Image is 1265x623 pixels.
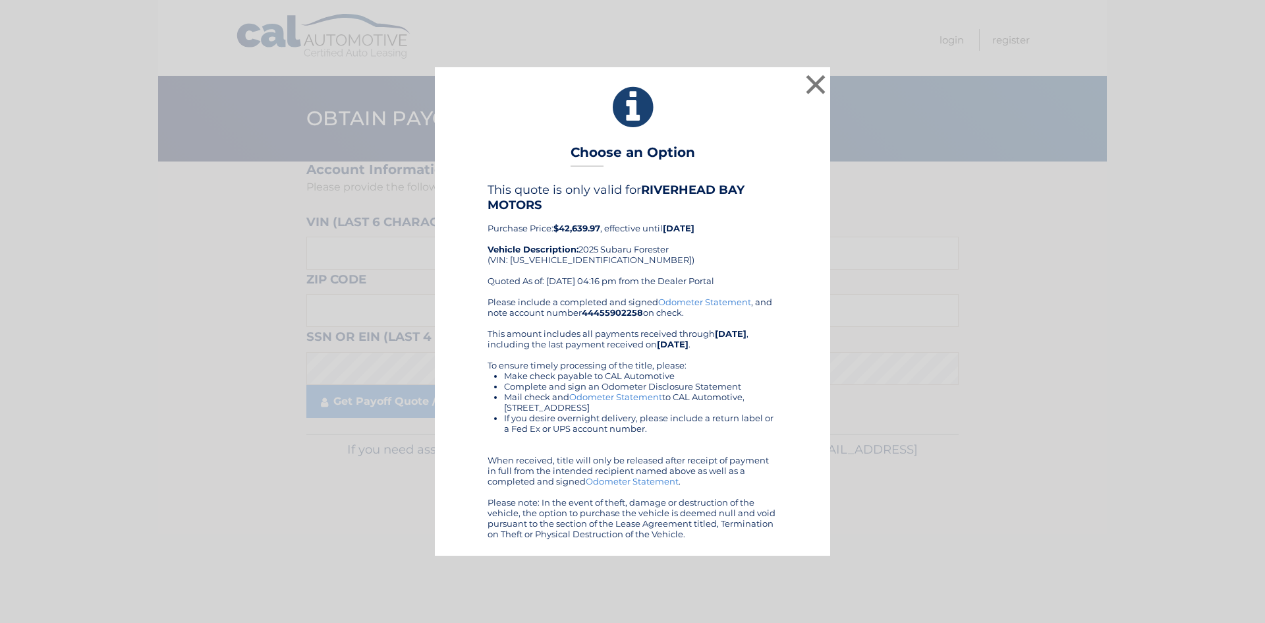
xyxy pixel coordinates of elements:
div: Please include a completed and signed , and note account number on check. This amount includes al... [488,297,777,539]
b: [DATE] [663,223,694,233]
a: Odometer Statement [586,476,679,487]
b: $42,639.97 [553,223,600,233]
h4: This quote is only valid for [488,183,777,212]
b: RIVERHEAD BAY MOTORS [488,183,745,212]
a: Odometer Statement [569,392,662,402]
li: Make check payable to CAL Automotive [504,371,777,381]
div: Purchase Price: , effective until 2025 Subaru Forester (VIN: [US_VEHICLE_IDENTIFICATION_NUMBER]) ... [488,183,777,296]
strong: Vehicle Description: [488,244,578,254]
h3: Choose an Option [571,144,695,167]
b: [DATE] [657,339,689,349]
li: Mail check and to CAL Automotive, [STREET_ADDRESS] [504,392,777,413]
li: Complete and sign an Odometer Disclosure Statement [504,381,777,392]
a: Odometer Statement [658,297,751,307]
li: If you desire overnight delivery, please include a return label or a Fed Ex or UPS account number. [504,413,777,434]
b: 44455902258 [582,307,643,318]
button: × [802,71,829,98]
b: [DATE] [715,328,746,339]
